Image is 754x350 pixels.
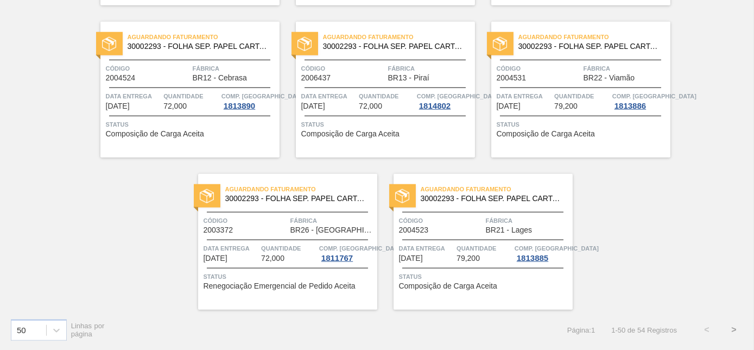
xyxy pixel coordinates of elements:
[319,243,403,254] span: Comp. Carga
[399,215,483,226] span: Código
[221,102,257,110] div: 1813890
[106,63,190,74] span: Código
[225,195,369,203] span: 30002293 - FOLHA SEP. PAPEL CARTAO 1200x1000M 350g
[280,22,475,158] a: statusAguardando Faturamento30002293 - FOLHA SEP. PAPEL CARTAO 1200x1000M 350gCódigo2006437Fábric...
[359,91,414,102] span: Quantidade
[611,326,677,334] span: 1 - 50 de 54 Registros
[301,130,400,138] span: Composição de Carga Aceita
[457,254,480,262] span: 79,200
[106,119,277,130] span: Status
[106,130,204,138] span: Composição de Carga Aceita
[301,102,325,110] span: 15/09/2025
[301,74,331,82] span: 2006437
[399,254,423,262] span: 19/09/2025
[497,119,668,130] span: Status
[128,32,280,42] span: Aguardando Faturamento
[204,271,375,282] span: Status
[554,91,610,102] span: Quantidade
[497,63,581,74] span: Código
[417,102,453,110] div: 1814802
[301,119,472,130] span: Status
[221,91,306,102] span: Comp. Carga
[584,63,668,74] span: Fábrica
[417,91,472,110] a: Comp. [GEOGRAPHIC_DATA]1814802
[515,243,570,262] a: Comp. [GEOGRAPHIC_DATA]1813885
[84,22,280,158] a: statusAguardando Faturamento30002293 - FOLHA SEP. PAPEL CARTAO 1200x1000M 350gCódigo2004524Fábric...
[497,102,521,110] span: 15/09/2025
[71,322,105,338] span: Linhas por página
[193,74,247,82] span: BR12 - Cebrasa
[204,226,233,234] span: 2003372
[319,254,355,262] div: 1811767
[193,63,277,74] span: Fábrica
[163,102,187,110] span: 72,000
[497,130,595,138] span: Composição de Carga Aceita
[567,326,595,334] span: Página : 1
[106,102,130,110] span: 15/09/2025
[388,74,429,82] span: BR13 - Piraí
[106,91,161,102] span: Data entrega
[421,195,564,203] span: 30002293 - FOLHA SEP. PAPEL CARTAO 1200x1000M 350g
[399,271,570,282] span: Status
[106,74,136,82] span: 2004524
[301,91,357,102] span: Data entrega
[497,91,552,102] span: Data entrega
[377,174,573,310] a: statusAguardando Faturamento30002293 - FOLHA SEP. PAPEL CARTAO 1200x1000M 350gCódigo2004523Fábric...
[421,184,573,195] span: Aguardando Faturamento
[204,282,356,290] span: Renegociação Emergencial de Pedido Aceita
[518,32,670,42] span: Aguardando Faturamento
[720,316,747,343] button: >
[399,226,429,234] span: 2004523
[163,91,219,102] span: Quantidade
[297,37,312,51] img: status
[493,37,507,51] img: status
[388,63,472,74] span: Fábrica
[515,243,599,254] span: Comp. Carga
[399,243,454,254] span: Data entrega
[319,243,375,262] a: Comp. [GEOGRAPHIC_DATA]1811767
[261,243,316,254] span: Quantidade
[554,102,578,110] span: 79,200
[17,326,26,335] div: 50
[204,215,288,226] span: Código
[399,282,497,290] span: Composição de Carga Aceita
[301,63,385,74] span: Código
[612,91,696,102] span: Comp. Carga
[204,254,227,262] span: 15/09/2025
[584,74,635,82] span: BR22 - Viamão
[612,102,648,110] div: 1813886
[200,189,214,203] img: status
[497,74,527,82] span: 2004531
[486,226,533,234] span: BR21 - Lages
[515,254,550,262] div: 1813885
[221,91,277,110] a: Comp. [GEOGRAPHIC_DATA]1813890
[225,184,377,195] span: Aguardando Faturamento
[290,226,375,234] span: BR26 - Uberlândia
[102,37,116,51] img: status
[417,91,501,102] span: Comp. Carga
[182,174,377,310] a: statusAguardando Faturamento30002293 - FOLHA SEP. PAPEL CARTAO 1200x1000M 350gCódigo2003372Fábric...
[323,42,466,51] span: 30002293 - FOLHA SEP. PAPEL CARTAO 1200x1000M 350g
[612,91,668,110] a: Comp. [GEOGRAPHIC_DATA]1813886
[261,254,284,262] span: 72,000
[457,243,512,254] span: Quantidade
[486,215,570,226] span: Fábrica
[693,316,720,343] button: <
[359,102,382,110] span: 72,000
[128,42,271,51] span: 30002293 - FOLHA SEP. PAPEL CARTAO 1200x1000M 350g
[323,32,475,42] span: Aguardando Faturamento
[395,189,409,203] img: status
[518,42,662,51] span: 30002293 - FOLHA SEP. PAPEL CARTAO 1200x1000M 350g
[204,243,259,254] span: Data entrega
[290,215,375,226] span: Fábrica
[475,22,670,158] a: statusAguardando Faturamento30002293 - FOLHA SEP. PAPEL CARTAO 1200x1000M 350gCódigo2004531Fábric...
